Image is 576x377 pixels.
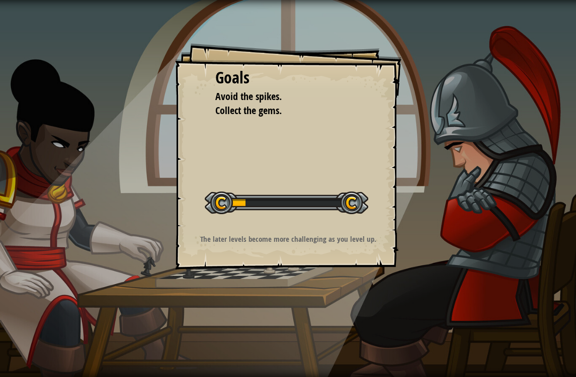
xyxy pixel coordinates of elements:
span: Collect the gems. [215,104,282,117]
li: Avoid the spikes. [203,89,359,104]
span: Avoid the spikes. [215,89,282,103]
li: Collect the gems. [203,104,359,118]
div: Goals [215,66,361,89]
p: The later levels become more challenging as you level up. [188,234,389,244]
